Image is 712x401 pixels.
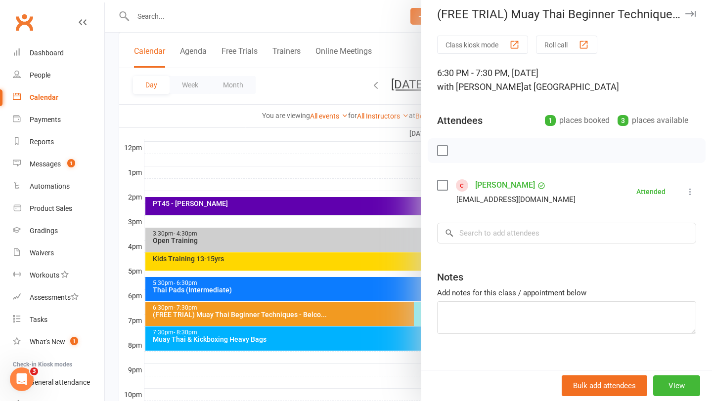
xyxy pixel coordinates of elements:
a: What's New1 [13,331,104,353]
a: Dashboard [13,42,104,64]
a: Waivers [13,242,104,264]
a: Tasks [13,309,104,331]
div: places booked [545,114,610,127]
a: Assessments [13,286,104,309]
div: Add notes for this class / appointment below [437,287,696,299]
div: Tasks [30,316,47,323]
div: Automations [30,182,70,190]
input: Search to add attendees [437,223,696,243]
div: General attendance [30,378,90,386]
div: Messages [30,160,61,168]
div: Dashboard [30,49,64,57]
a: People [13,64,104,86]
button: View [653,375,700,396]
div: Payments [30,116,61,123]
div: Waivers [30,249,54,257]
div: Gradings [30,227,58,235]
div: Reports [30,138,54,146]
a: Clubworx [12,10,37,35]
div: Attendees [437,114,483,127]
span: 1 [67,159,75,167]
span: 3 [30,367,38,375]
div: Product Sales [30,204,72,212]
a: [PERSON_NAME] [475,177,535,193]
iframe: Intercom live chat [10,367,34,391]
button: Class kiosk mode [437,36,528,54]
a: General attendance kiosk mode [13,371,104,394]
div: People [30,71,50,79]
button: Bulk add attendees [562,375,647,396]
div: Workouts [30,271,59,279]
a: Workouts [13,264,104,286]
div: 6:30 PM - 7:30 PM, [DATE] [437,66,696,94]
div: Notes [437,270,463,284]
div: (FREE TRIAL) Muay Thai Beginner Techniques - Belco... [421,7,712,21]
a: Automations [13,175,104,198]
div: 1 [545,115,556,126]
div: What's New [30,338,65,346]
a: Payments [13,109,104,131]
button: Roll call [536,36,597,54]
div: Assessments [30,293,79,301]
span: 1 [70,337,78,345]
div: Calendar [30,93,58,101]
span: with [PERSON_NAME] [437,81,524,92]
div: Attended [636,188,666,195]
div: places available [618,114,688,127]
div: [EMAIL_ADDRESS][DOMAIN_NAME] [456,193,576,206]
div: 3 [618,115,628,126]
a: Gradings [13,220,104,242]
a: Calendar [13,86,104,109]
a: Reports [13,131,104,153]
a: Product Sales [13,198,104,220]
span: at [GEOGRAPHIC_DATA] [524,81,619,92]
a: Messages 1 [13,153,104,175]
